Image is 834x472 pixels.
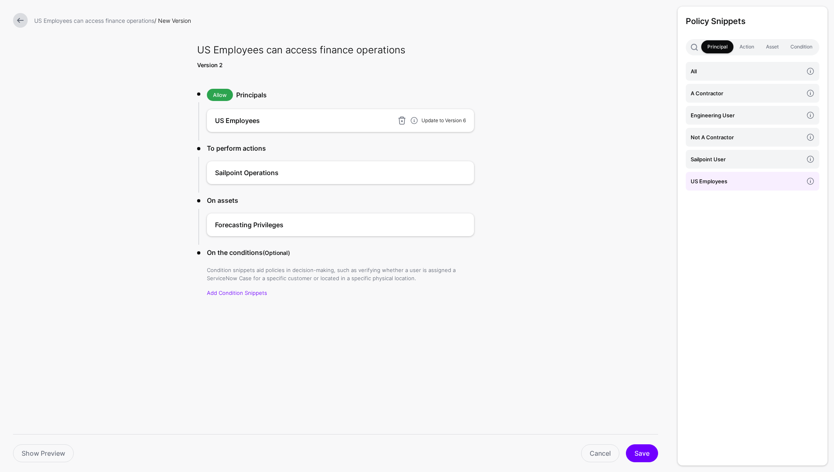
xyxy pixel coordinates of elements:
[215,220,441,230] h4: Forecasting Privileges
[197,43,474,57] h2: US Employees can access finance operations
[784,40,818,53] a: Condition
[207,266,474,282] p: Condition snippets aid policies in decision-making, such as verifying whether a user is assigned ...
[207,143,474,153] h3: To perform actions
[207,89,233,101] span: Allow
[691,155,803,164] h4: Sailpoint User
[197,61,223,68] strong: Version 2
[691,133,803,142] h4: Not A Contractor
[760,40,784,53] a: Asset
[686,15,819,28] h3: Policy Snippets
[31,16,661,25] div: / New Version
[691,89,803,98] h4: A Contractor
[691,111,803,120] h4: Engineering User
[207,195,474,205] h3: On assets
[207,290,267,296] a: Add Condition Snippets
[34,17,154,24] a: US Employees can access finance operations
[626,444,658,462] button: Save
[421,117,466,123] a: Update to Version 6
[691,67,803,76] h4: All
[701,40,733,53] a: Principal
[207,248,474,258] h3: On the conditions
[733,40,760,53] a: Action
[13,444,74,462] a: Show Preview
[691,177,803,186] h4: US Employees
[581,444,619,462] a: Cancel
[263,249,290,256] small: (Optional)
[215,168,441,178] h4: Sailpoint Operations
[236,90,474,100] h3: Principals
[215,116,394,125] h4: US Employees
